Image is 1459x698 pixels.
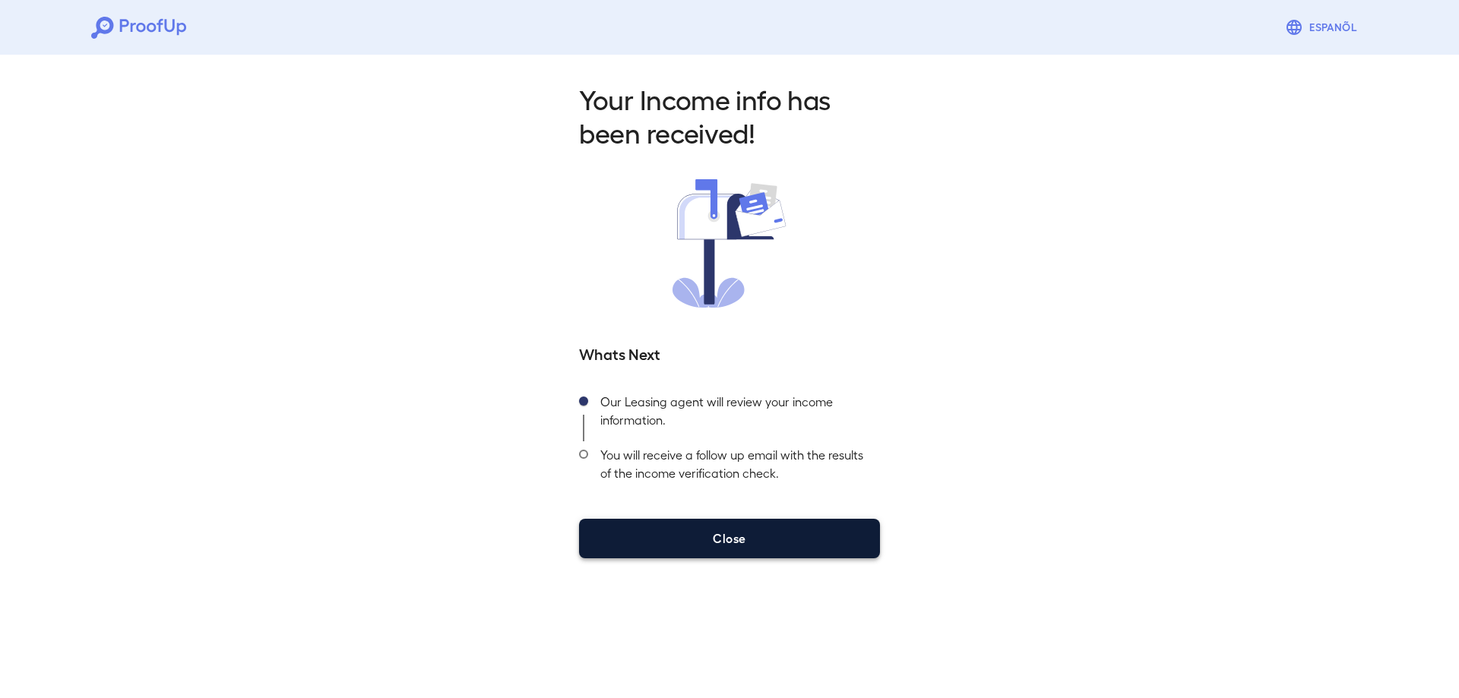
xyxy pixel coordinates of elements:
[579,82,880,149] h2: Your Income info has been received!
[579,519,880,558] button: Close
[1279,12,1368,43] button: Espanõl
[673,179,786,308] img: received.svg
[579,343,880,364] h5: Whats Next
[588,388,880,441] div: Our Leasing agent will review your income information.
[588,441,880,494] div: You will receive a follow up email with the results of the income verification check.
